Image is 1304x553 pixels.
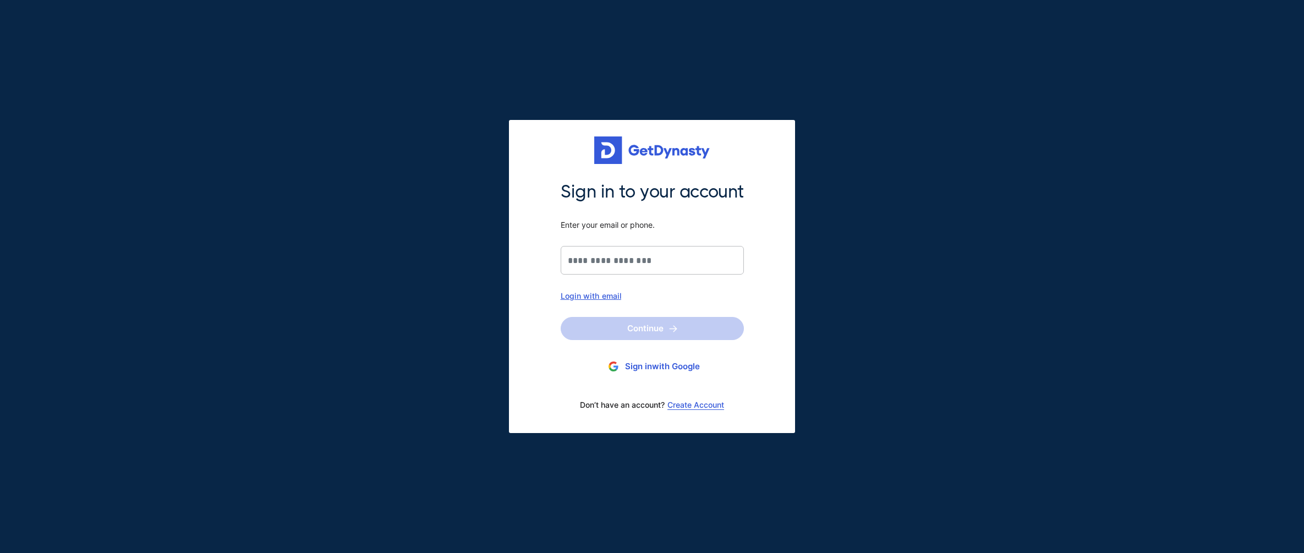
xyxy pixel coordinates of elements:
[561,220,744,230] span: Enter your email or phone.
[561,357,744,377] button: Sign inwith Google
[561,393,744,417] div: Don’t have an account?
[667,401,724,409] a: Create Account
[561,180,744,204] span: Sign in to your account
[594,136,710,164] img: Get started for free with Dynasty Trust Company
[561,291,744,300] div: Login with email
